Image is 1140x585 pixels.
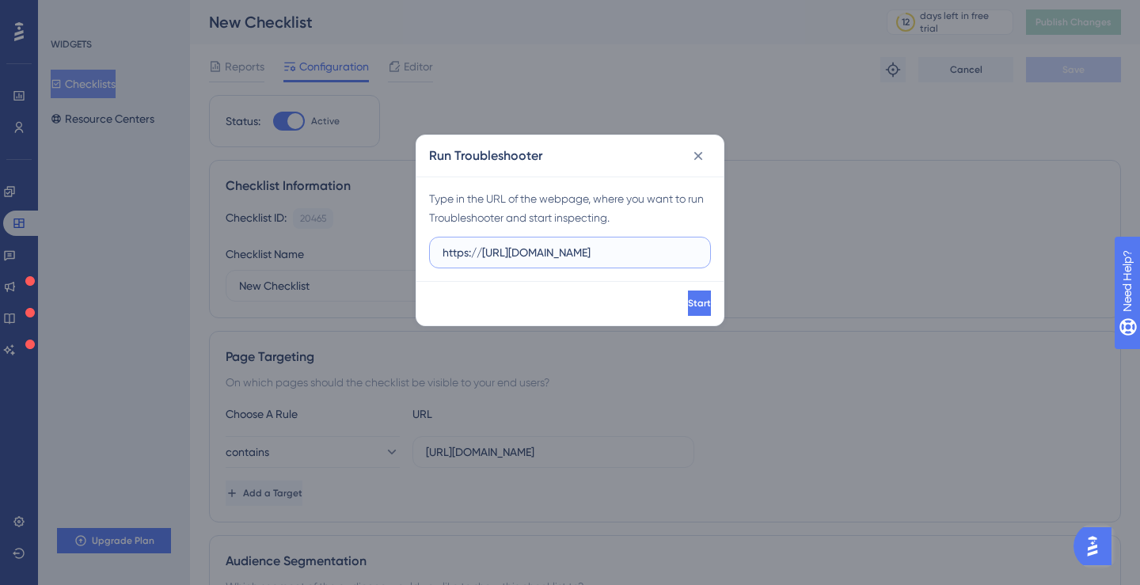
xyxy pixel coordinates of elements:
[429,189,711,227] div: Type in the URL of the webpage, where you want to run Troubleshooter and start inspecting.
[443,244,697,261] input: URL
[1073,522,1121,570] iframe: UserGuiding AI Assistant Launcher
[688,297,711,310] span: Start
[37,4,99,23] span: Need Help?
[429,146,542,165] h2: Run Troubleshooter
